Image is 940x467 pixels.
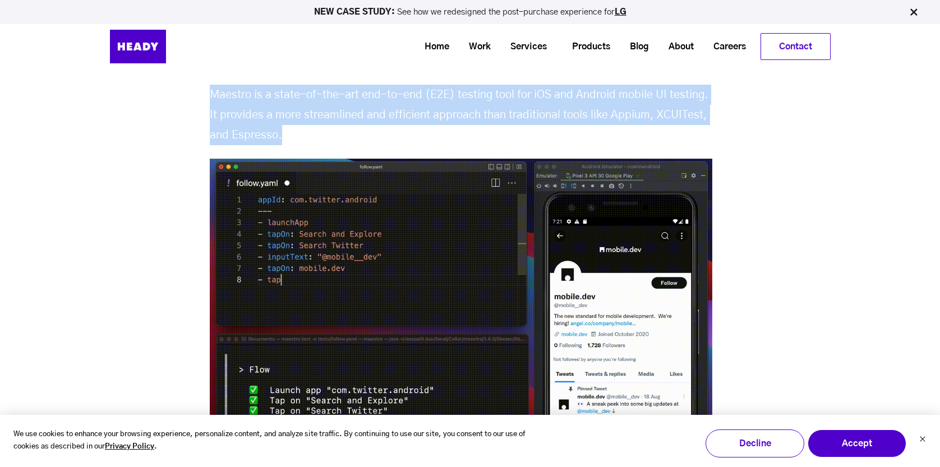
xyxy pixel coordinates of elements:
div: Navigation Menu [194,33,831,60]
a: Contact [761,34,830,59]
a: LG [615,8,626,16]
img: Heady_Logo_Web-01 (1) [110,30,166,63]
a: Products [558,36,616,57]
strong: NEW CASE STUDY: [314,8,397,16]
a: About [655,36,699,57]
a: Services [496,36,552,57]
button: Dismiss cookie banner [919,434,926,446]
a: Work [455,36,496,57]
p: Maestro is a state-of-the-art end-to-end (E2E) testing tool for iOS and Android mobile UI testing... [210,85,712,145]
a: Home [411,36,455,57]
button: Decline [706,429,804,457]
p: See how we redesigned the post-purchase experience for [5,8,935,16]
button: Accept [808,429,906,457]
a: Blog [616,36,655,57]
img: Close Bar [908,7,919,18]
p: We use cookies to enhance your browsing experience, personalize content, and analyze site traffic... [13,428,551,454]
a: Privacy Policy [105,441,154,454]
a: Careers [699,36,752,57]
